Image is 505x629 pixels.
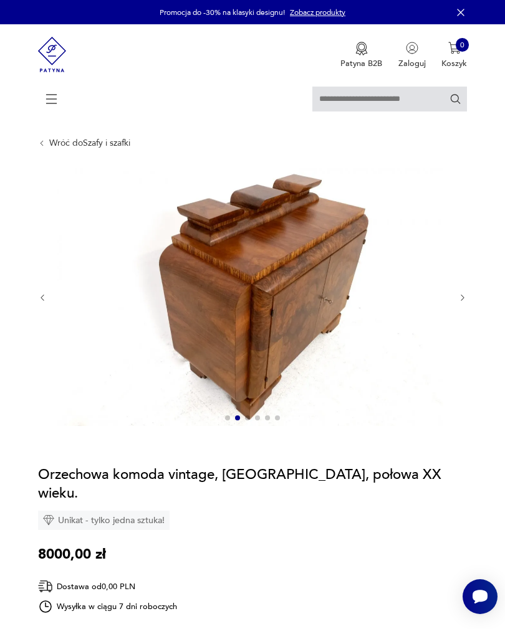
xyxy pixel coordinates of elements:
img: Patyna - sklep z meblami i dekoracjami vintage [38,24,67,85]
p: 8000,00 zł [38,545,106,564]
div: Unikat - tylko jedna sztuka! [38,511,170,530]
a: Wróć doSzafy i szafki [49,138,130,148]
p: Promocja do -30% na klasyki designu! [160,7,285,17]
div: Dostawa od 0,00 PLN [38,579,177,594]
button: Patyna B2B [340,42,382,69]
iframe: Smartsupp widget button [463,579,498,614]
h1: Orzechowa komoda vintage, [GEOGRAPHIC_DATA], połowa XX wieku. [38,465,468,503]
a: Zobacz produkty [290,7,345,17]
p: Koszyk [441,58,467,69]
img: Ikona diamentu [43,514,54,526]
p: Zaloguj [398,58,426,69]
img: Zdjęcie produktu Orzechowa komoda vintage, Polska, połowa XX wieku. [57,168,443,425]
img: Ikonka użytkownika [406,42,418,54]
img: Ikona dostawy [38,579,53,594]
a: Ikona medaluPatyna B2B [340,42,382,69]
div: Wysyłka w ciągu 7 dni roboczych [38,599,177,614]
p: Patyna B2B [340,58,382,69]
img: Ikona koszyka [448,42,461,54]
button: Szukaj [450,93,461,105]
button: Zaloguj [398,42,426,69]
div: 0 [456,38,469,52]
img: Ikona medalu [355,42,368,55]
button: 0Koszyk [441,42,467,69]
